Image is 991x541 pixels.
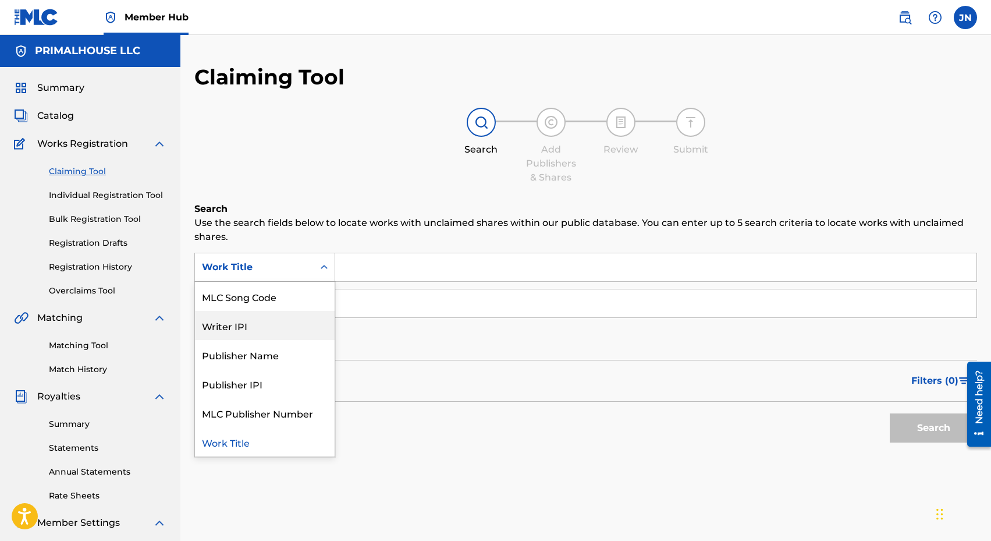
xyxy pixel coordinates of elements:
[936,497,943,532] div: Drag
[194,64,344,90] h2: Claiming Tool
[37,109,74,123] span: Catalog
[35,44,140,58] h5: PRIMALHOUSE LLC
[954,6,977,29] div: User Menu
[37,137,128,151] span: Works Registration
[14,137,29,151] img: Works Registration
[37,516,120,530] span: Member Settings
[125,10,189,24] span: Member Hub
[194,202,977,216] h6: Search
[49,363,166,376] a: Match History
[152,516,166,530] img: expand
[37,311,83,325] span: Matching
[684,115,698,129] img: step indicator icon for Submit
[923,6,947,29] div: Help
[195,369,335,398] div: Publisher IPI
[195,311,335,340] div: Writer IPI
[14,109,74,123] a: CatalogCatalog
[14,44,28,58] img: Accounts
[195,398,335,427] div: MLC Publisher Number
[49,340,166,352] a: Matching Tool
[49,237,166,249] a: Registration Drafts
[195,427,335,457] div: Work Title
[14,311,29,325] img: Matching
[152,390,166,404] img: expand
[49,213,166,225] a: Bulk Registration Tool
[893,6,917,29] a: Public Search
[49,261,166,273] a: Registration History
[195,340,335,369] div: Publisher Name
[933,485,991,541] iframe: Chat Widget
[662,143,720,157] div: Submit
[37,390,80,404] span: Royalties
[452,143,510,157] div: Search
[592,143,650,157] div: Review
[14,390,28,404] img: Royalties
[14,9,59,26] img: MLC Logo
[49,165,166,178] a: Claiming Tool
[614,115,628,129] img: step indicator icon for Review
[195,282,335,311] div: MLC Song Code
[14,81,28,95] img: Summary
[37,81,84,95] span: Summary
[104,10,118,24] img: Top Rightsholder
[49,442,166,454] a: Statements
[194,216,977,244] p: Use the search fields below to locate works with unclaimed shares within our public database. You...
[49,189,166,201] a: Individual Registration Tool
[49,490,166,502] a: Rate Sheets
[49,285,166,297] a: Overclaims Tool
[911,374,958,388] span: Filters ( 0 )
[474,115,488,129] img: step indicator icon for Search
[49,418,166,430] a: Summary
[152,311,166,325] img: expand
[544,115,558,129] img: step indicator icon for Add Publishers & Shares
[49,466,166,478] a: Annual Statements
[928,10,942,24] img: help
[202,260,307,274] div: Work Title
[152,137,166,151] img: expand
[958,358,991,451] iframe: Resource Center
[14,109,28,123] img: Catalog
[898,10,912,24] img: search
[194,253,977,448] form: Search Form
[14,81,84,95] a: SummarySummary
[522,143,580,185] div: Add Publishers & Shares
[904,366,977,395] button: Filters (0)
